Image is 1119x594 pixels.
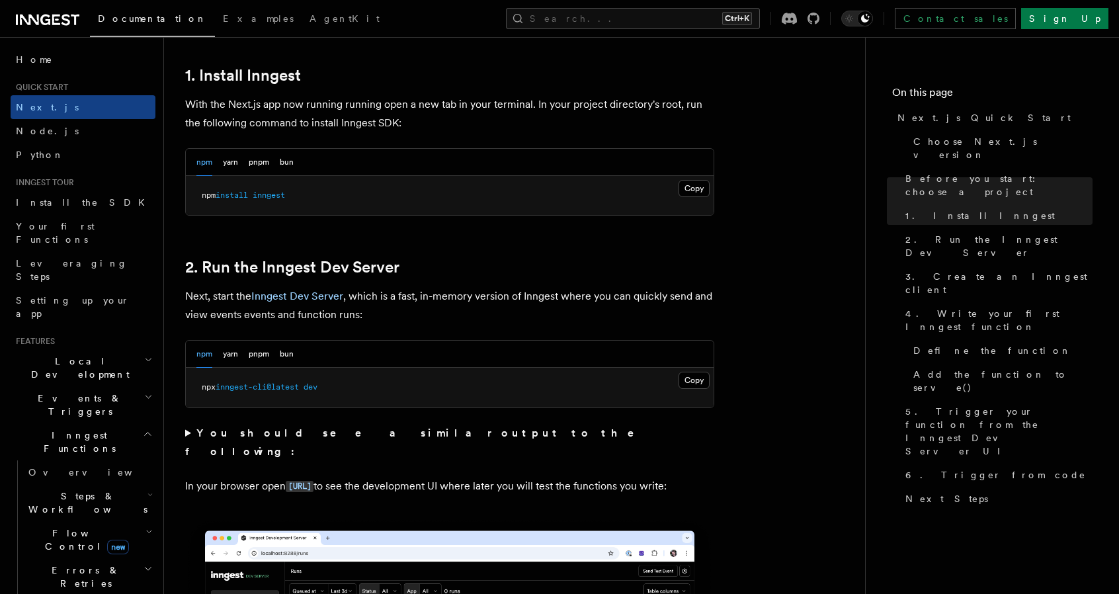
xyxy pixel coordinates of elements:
[251,290,343,302] a: Inngest Dev Server
[23,521,155,558] button: Flow Controlnew
[215,4,302,36] a: Examples
[1021,8,1108,29] a: Sign Up
[249,149,269,176] button: pnpm
[905,405,1093,458] span: 5. Trigger your function from the Inngest Dev Server UI
[908,362,1093,400] a: Add the function to serve()
[900,487,1093,511] a: Next Steps
[90,4,215,37] a: Documentation
[11,336,55,347] span: Features
[905,468,1086,482] span: 6. Trigger from code
[11,95,155,119] a: Next.js
[202,382,216,392] span: npx
[900,204,1093,228] a: 1. Install Inngest
[249,341,269,368] button: pnpm
[107,540,129,554] span: new
[679,372,710,389] button: Copy
[913,368,1093,394] span: Add the function to serve()
[185,258,399,276] a: 2. Run the Inngest Dev Server
[905,270,1093,296] span: 3. Create an Inngest client
[23,484,155,521] button: Steps & Workflows
[223,13,294,24] span: Examples
[11,355,144,381] span: Local Development
[223,149,238,176] button: yarn
[11,429,143,455] span: Inngest Functions
[892,85,1093,106] h4: On this page
[11,191,155,214] a: Install the SDK
[16,197,153,208] span: Install the SDK
[223,341,238,368] button: yarn
[900,463,1093,487] a: 6. Trigger from code
[900,228,1093,265] a: 2. Run the Inngest Dev Server
[16,102,79,112] span: Next.js
[841,11,873,26] button: Toggle dark mode
[908,339,1093,362] a: Define the function
[286,480,313,492] a: [URL]
[16,126,79,136] span: Node.js
[11,392,144,418] span: Events & Triggers
[913,135,1093,161] span: Choose Next.js version
[310,13,380,24] span: AgentKit
[905,492,988,505] span: Next Steps
[11,349,155,386] button: Local Development
[196,341,212,368] button: npm
[11,386,155,423] button: Events & Triggers
[11,423,155,460] button: Inngest Functions
[11,214,155,251] a: Your first Functions
[892,106,1093,130] a: Next.js Quick Start
[302,4,388,36] a: AgentKit
[11,177,74,188] span: Inngest tour
[11,48,155,71] a: Home
[185,287,714,324] p: Next, start the , which is a fast, in-memory version of Inngest where you can quickly send and vi...
[897,111,1071,124] span: Next.js Quick Start
[185,424,714,461] summary: You should see a similar output to the following:
[23,564,144,590] span: Errors & Retries
[185,95,714,132] p: With the Next.js app now running running open a new tab in your terminal. In your project directo...
[185,66,301,85] a: 1. Install Inngest
[11,251,155,288] a: Leveraging Steps
[185,427,653,458] strong: You should see a similar output to the following:
[11,288,155,325] a: Setting up your app
[28,467,165,478] span: Overview
[905,233,1093,259] span: 2. Run the Inngest Dev Server
[98,13,207,24] span: Documentation
[16,258,128,282] span: Leveraging Steps
[895,8,1016,29] a: Contact sales
[196,149,212,176] button: npm
[185,477,714,496] p: In your browser open to see the development UI where later you will test the functions you write:
[23,460,155,484] a: Overview
[900,265,1093,302] a: 3. Create an Inngest client
[900,400,1093,463] a: 5. Trigger your function from the Inngest Dev Server UI
[280,149,294,176] button: bun
[16,221,95,245] span: Your first Functions
[280,341,294,368] button: bun
[286,481,313,492] code: [URL]
[11,143,155,167] a: Python
[679,180,710,197] button: Copy
[304,382,317,392] span: dev
[11,119,155,143] a: Node.js
[16,53,53,66] span: Home
[202,191,216,200] span: npm
[506,8,760,29] button: Search...Ctrl+K
[908,130,1093,167] a: Choose Next.js version
[11,82,68,93] span: Quick start
[905,172,1093,198] span: Before you start: choose a project
[905,307,1093,333] span: 4. Write your first Inngest function
[905,209,1055,222] span: 1. Install Inngest
[900,167,1093,204] a: Before you start: choose a project
[253,191,285,200] span: inngest
[722,12,752,25] kbd: Ctrl+K
[23,527,145,553] span: Flow Control
[913,344,1071,357] span: Define the function
[23,489,147,516] span: Steps & Workflows
[216,191,248,200] span: install
[16,295,130,319] span: Setting up your app
[900,302,1093,339] a: 4. Write your first Inngest function
[216,382,299,392] span: inngest-cli@latest
[16,149,64,160] span: Python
